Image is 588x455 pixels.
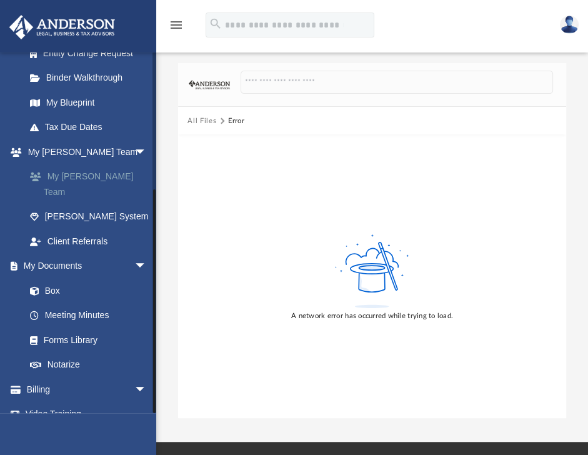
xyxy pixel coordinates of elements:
[17,204,166,229] a: [PERSON_NAME] System
[134,139,159,165] span: arrow_drop_down
[209,17,222,31] i: search
[17,41,166,66] a: Entity Change Request
[560,16,579,34] img: User Pic
[169,17,184,32] i: menu
[9,402,159,427] a: Video Training
[17,352,159,377] a: Notarize
[17,90,159,115] a: My Blueprint
[241,71,552,94] input: Search files and folders
[169,24,184,32] a: menu
[17,115,166,140] a: Tax Due Dates
[17,164,166,204] a: My [PERSON_NAME] Team
[17,66,166,91] a: Binder Walkthrough
[9,139,166,164] a: My [PERSON_NAME] Teamarrow_drop_down
[17,229,166,254] a: Client Referrals
[134,377,159,402] span: arrow_drop_down
[17,303,159,328] a: Meeting Minutes
[9,377,166,402] a: Billingarrow_drop_down
[17,278,153,303] a: Box
[6,15,119,39] img: Anderson Advisors Platinum Portal
[17,327,153,352] a: Forms Library
[187,116,216,127] button: All Files
[228,116,244,127] div: Error
[134,254,159,279] span: arrow_drop_down
[9,254,159,279] a: My Documentsarrow_drop_down
[291,311,453,322] div: A network error has occurred while trying to load.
